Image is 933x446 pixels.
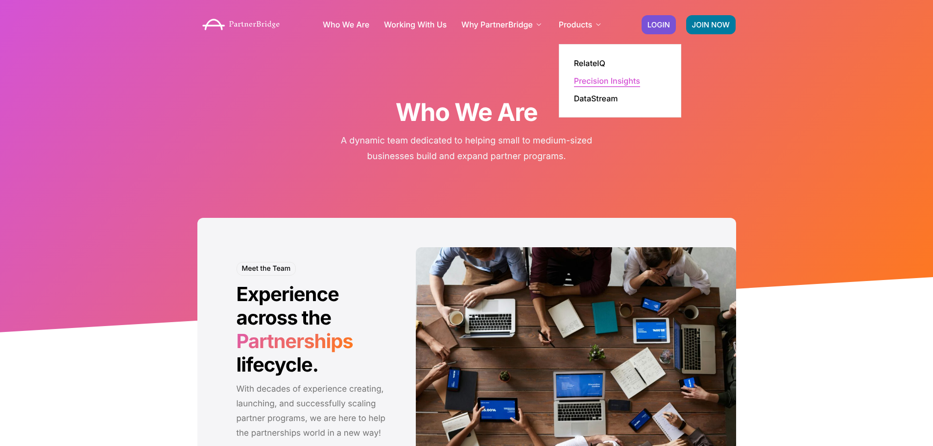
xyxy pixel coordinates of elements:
[197,98,736,127] h1: Who We Are
[237,382,387,441] p: With decades of experience creating, launching, and successfully scaling partner programs, we are...
[237,282,387,376] h2: Experience across the lifecycle.
[642,15,676,34] a: LOGIN
[686,15,736,34] a: JOIN NOW
[332,133,601,164] p: A dynamic team dedicated to helping small to medium-sized businesses build and expand partner pro...
[574,59,605,67] a: RelateIQ
[384,21,447,28] a: Working With Us
[692,21,730,28] span: JOIN NOW
[461,21,544,28] a: Why PartnerBridge
[323,21,369,28] a: Who We Are
[574,77,640,85] a: Precision Insights
[237,262,296,276] h6: Meet the Team
[237,329,353,353] span: Partnerships
[574,94,618,102] a: DataStream
[647,21,670,28] span: LOGIN
[559,21,603,28] a: Products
